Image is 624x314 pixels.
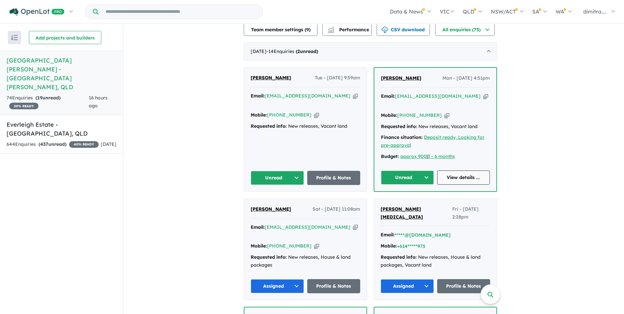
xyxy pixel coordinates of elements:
div: 74 Enquir ies [7,94,89,110]
strong: Mobile: [251,243,267,249]
span: Sat - [DATE] 11:08am [312,205,360,213]
strong: Requested info: [251,123,287,129]
strong: Email: [381,232,395,238]
input: Try estate name, suburb, builder or developer [100,5,261,19]
strong: Requested info: [251,254,287,260]
strong: Mobile: [381,112,397,118]
button: Unread [381,170,434,185]
button: Copy [353,224,358,231]
button: Copy [314,112,319,118]
strong: Mobile: [381,243,397,249]
span: Performance [329,27,369,33]
span: 2 [297,48,300,54]
button: Copy [444,112,449,119]
a: 3 - 6 months [428,153,455,159]
a: [PHONE_NUMBER] [267,243,312,249]
a: [EMAIL_ADDRESS][DOMAIN_NAME] [265,93,350,99]
h5: Everleigh Estate - [GEOGRAPHIC_DATA] , QLD [7,120,116,138]
a: Profile & Notes [437,279,490,293]
img: bar-chart.svg [328,29,334,33]
strong: Email: [251,224,265,230]
div: [DATE] [244,42,497,61]
a: Profile & Notes [307,171,361,185]
a: [PERSON_NAME] [381,74,421,82]
a: [PERSON_NAME] [251,205,291,213]
strong: Budget: [381,153,399,159]
strong: Mobile: [251,112,267,118]
button: Assigned [251,279,304,293]
a: [PERSON_NAME][MEDICAL_DATA] [381,205,452,221]
a: [PERSON_NAME] [251,74,291,82]
div: New releases, Vacant land [381,123,490,131]
span: [PERSON_NAME] [381,75,421,81]
a: [PHONE_NUMBER] [267,112,312,118]
span: - 14 Enquir ies [266,48,318,54]
img: Openlot PRO Logo White [10,8,64,16]
button: Copy [314,243,319,249]
span: 19 [37,95,42,101]
strong: Email: [381,93,395,99]
div: New releases, House & land packages [251,253,360,269]
span: [PERSON_NAME][MEDICAL_DATA] [381,206,423,220]
img: download icon [382,27,388,33]
span: 9 [306,27,309,33]
a: Deposit ready, Looking for pre-approval [381,134,485,148]
strong: Requested info: [381,254,417,260]
a: View details ... [437,170,490,185]
button: Team member settings (9) [244,23,317,36]
span: 40 % READY [69,141,99,148]
button: Assigned [381,279,434,293]
span: [DATE] [101,141,116,147]
span: Mon - [DATE] 4:51pm [442,74,490,82]
div: | [381,153,490,161]
strong: ( unread) [38,141,66,147]
span: 437 [40,141,48,147]
button: Copy [353,92,358,99]
button: Copy [483,93,488,100]
div: 644 Enquir ies [7,141,99,148]
button: Add projects and builders [29,31,101,44]
span: Fri - [DATE] 2:28pm [452,205,490,221]
button: Performance [322,23,372,36]
h5: [GEOGRAPHIC_DATA][PERSON_NAME] - [GEOGRAPHIC_DATA][PERSON_NAME] , QLD [7,56,116,92]
strong: Requested info: [381,123,417,129]
img: line-chart.svg [328,27,334,30]
span: Tue - [DATE] 9:59am [315,74,360,82]
button: All enquiries (75) [435,23,495,36]
span: 16 hours ago [89,95,108,109]
a: [PHONE_NUMBER] [397,112,442,118]
a: [EMAIL_ADDRESS][DOMAIN_NAME] [395,93,481,99]
strong: Finance situation: [381,134,423,140]
span: dimitra.... [583,8,607,15]
strong: ( unread) [296,48,318,54]
strong: Email: [251,93,265,99]
span: [PERSON_NAME] [251,206,291,212]
button: Unread [251,171,304,185]
span: 30 % READY [9,103,38,109]
a: Profile & Notes [307,279,361,293]
a: [EMAIL_ADDRESS][DOMAIN_NAME] [265,224,350,230]
a: approx 900 [400,153,427,159]
strong: ( unread) [36,95,61,101]
button: CSV download [377,23,430,36]
div: New releases, Vacant land [251,122,360,130]
img: sort.svg [11,35,18,40]
div: New releases, House & land packages, Vacant land [381,253,490,269]
span: [PERSON_NAME] [251,75,291,81]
